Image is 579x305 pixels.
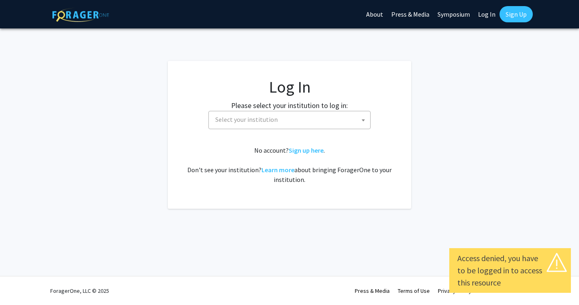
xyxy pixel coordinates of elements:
[398,287,430,294] a: Terms of Use
[457,252,563,289] div: Access denied, you have to be logged in to access this resource
[289,146,324,154] a: Sign up here
[184,77,395,97] h1: Log In
[50,277,109,305] div: ForagerOne, LLC © 2025
[184,145,395,184] div: No account? . Don't see your institution? about bringing ForagerOne to your institution.
[52,8,109,22] img: ForagerOne Logo
[208,111,371,129] span: Select your institution
[212,111,370,128] span: Select your institution
[262,166,294,174] a: Learn more about bringing ForagerOne to your institution
[355,287,390,294] a: Press & Media
[215,115,278,123] span: Select your institution
[438,287,472,294] a: Privacy Policy
[231,100,348,111] label: Please select your institution to log in:
[500,6,533,22] a: Sign Up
